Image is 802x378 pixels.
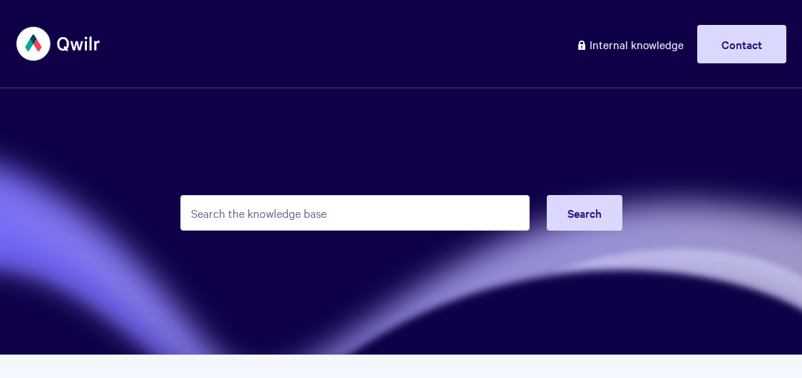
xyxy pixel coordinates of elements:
img: Qwilr Help Center [16,17,101,70]
a: Contact [697,25,786,63]
button: Search [547,195,622,231]
input: Search the knowledge base [180,195,530,231]
span: Search [567,205,602,221]
a: Internal knowledge [565,25,694,63]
